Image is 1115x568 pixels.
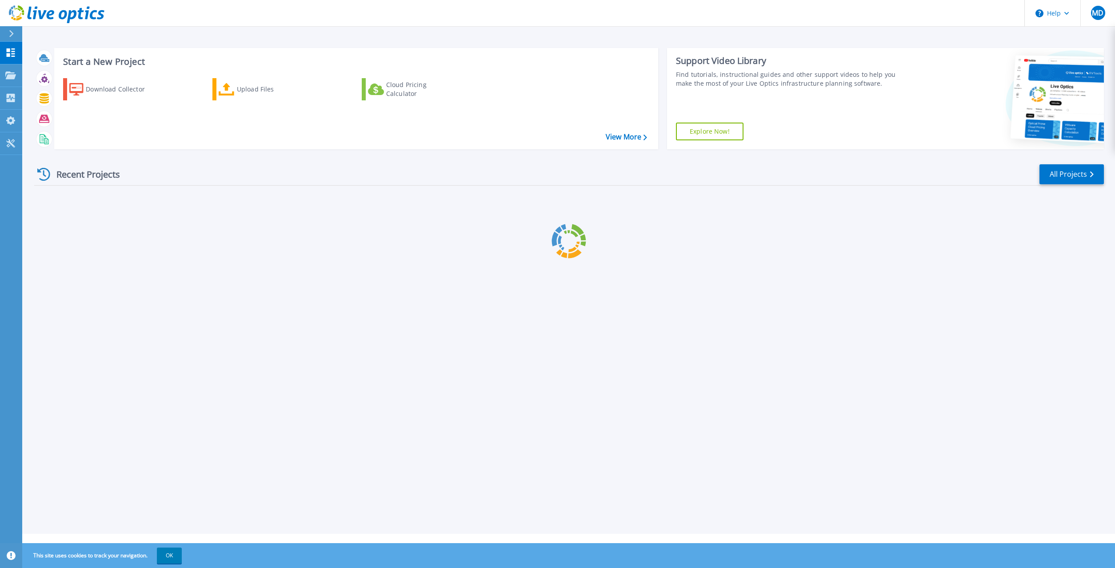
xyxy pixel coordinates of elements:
h3: Start a New Project [63,57,647,67]
div: Cloud Pricing Calculator [386,80,457,98]
div: Support Video Library [676,55,902,67]
span: MD [1092,9,1103,16]
button: OK [157,548,182,564]
a: All Projects [1039,164,1104,184]
div: Find tutorials, instructional guides and other support videos to help you make the most of your L... [676,70,902,88]
a: Upload Files [212,78,312,100]
span: This site uses cookies to track your navigation. [24,548,182,564]
a: Download Collector [63,78,162,100]
a: Explore Now! [676,123,743,140]
a: Cloud Pricing Calculator [362,78,461,100]
div: Download Collector [86,80,157,98]
div: Recent Projects [34,163,132,185]
a: View More [606,133,647,141]
div: Upload Files [237,80,308,98]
